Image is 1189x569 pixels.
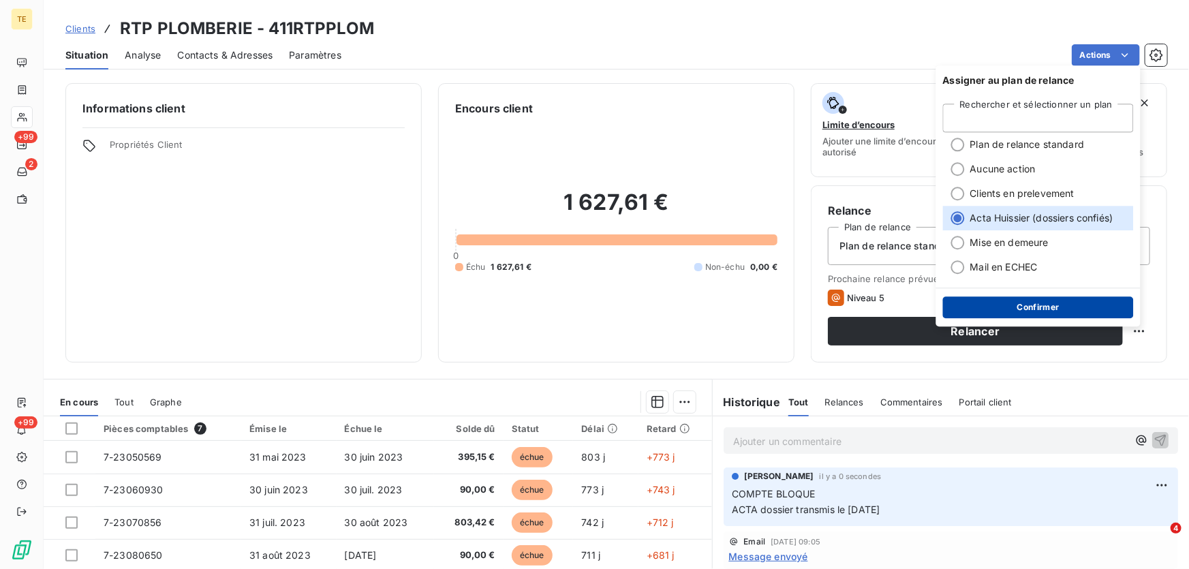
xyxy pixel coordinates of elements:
button: Confirmer [943,296,1134,318]
img: Logo LeanPay [11,539,33,561]
span: 31 août 2023 [249,549,311,561]
span: 803,42 € [442,516,495,529]
span: Situation [65,48,108,62]
span: [PERSON_NAME] [744,470,814,482]
span: Mail en ECHEC [970,260,1038,274]
span: échue [512,512,553,533]
span: Propriétés Client [110,139,405,158]
span: 30 août 2023 [345,517,408,528]
span: Commentaires [880,397,943,407]
span: +773 j [647,451,675,463]
span: Portail client [959,397,1012,407]
span: 90,00 € [442,549,495,562]
button: Actions [1072,44,1140,66]
span: Aucune action [970,162,1036,176]
button: Relancer [828,317,1123,345]
span: COMPTE BLOQUE [732,488,816,499]
h6: Informations client [82,100,405,117]
span: 30 juin 2023 [249,484,308,495]
span: Mise en demeure [970,236,1049,249]
span: +712 j [647,517,674,528]
span: 742 j [581,517,604,528]
h6: Encours client [455,100,533,117]
div: Échue le [345,423,426,434]
span: 711 j [581,549,600,561]
span: Prochaine relance prévue depuis le [828,273,1150,284]
span: échue [512,545,553,566]
span: 803 j [581,451,605,463]
span: il y a 0 secondes [820,472,882,480]
span: Relances [825,397,864,407]
span: 30 juil. 2023 [345,484,403,495]
span: +743 j [647,484,675,495]
span: 7-23080650 [104,549,163,561]
span: En cours [60,397,98,407]
span: Plan de relance standard [970,138,1085,151]
span: 0 [453,250,459,261]
span: Assigner au plan de relance [936,65,1141,95]
span: Niveau 5 [847,292,884,303]
span: 1 627,61 € [491,261,532,273]
span: 7-23050569 [104,451,162,463]
h3: RTP PLOMBERIE - 411RTPPLOM [120,16,374,41]
span: Ajouter une limite d’encours autorisé [822,136,974,157]
span: Plan de relance standard [839,239,956,253]
span: Clients en prelevement [970,187,1075,200]
a: Clients [65,22,95,35]
a: +99 [11,134,32,155]
span: 2 [25,158,37,170]
span: échue [512,480,553,500]
span: Email [744,538,766,546]
span: Graphe [150,397,182,407]
span: Tout [114,397,134,407]
span: [DATE] 09:05 [771,538,820,546]
div: TE [11,8,33,30]
div: Délai [581,423,630,434]
h6: Historique [713,394,781,410]
span: Contacts & Adresses [177,48,273,62]
span: +99 [14,131,37,143]
span: 773 j [581,484,604,495]
span: 7-23070856 [104,517,162,528]
span: ACTA dossier transmis le [DATE] [732,504,880,515]
span: Clients [65,23,95,34]
span: 7-23060930 [104,484,164,495]
span: Acta Huissier (dossiers confiés) [970,211,1113,225]
span: 0,00 € [750,261,777,273]
span: Analyse [125,48,161,62]
span: +681 j [647,549,675,561]
span: 31 juil. 2023 [249,517,305,528]
span: [DATE] [345,549,377,561]
span: Message envoyé [729,549,808,564]
h6: Relance [828,202,1150,219]
div: Émise le [249,423,328,434]
span: 90,00 € [442,483,495,497]
span: Non-échu [705,261,745,273]
button: Limite d’encoursAjouter une limite d’encours autorisé [811,83,985,177]
span: Limite d’encours [822,119,895,130]
div: Statut [512,423,566,434]
h2: 1 627,61 € [455,189,777,230]
div: Solde dû [442,423,495,434]
div: Retard [647,423,704,434]
span: Tout [788,397,809,407]
div: Pièces comptables [104,422,233,435]
span: 30 juin 2023 [345,451,403,463]
span: Échu [466,261,486,273]
iframe: Intercom live chat [1143,523,1175,555]
span: 395,15 € [442,450,495,464]
span: Paramètres [289,48,341,62]
span: +99 [14,416,37,429]
span: 4 [1171,523,1182,534]
span: 31 mai 2023 [249,451,307,463]
span: 7 [194,422,206,435]
a: 2 [11,161,32,183]
span: échue [512,447,553,467]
